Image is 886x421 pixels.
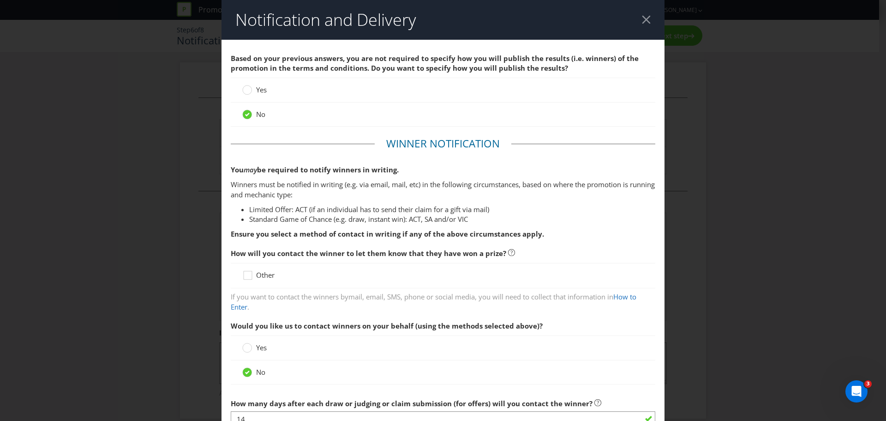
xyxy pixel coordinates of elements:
[249,214,655,224] li: Standard Game of Chance (e.g. draw, instant win): ACT, SA and/or VIC
[231,321,543,330] span: Would you like us to contact winners on your behalf (using the methods selected above)?
[231,180,655,200] p: Winners must be notified in writing (e.g. via email, mail, etc) in the following circumstances, b...
[257,165,399,174] span: be required to notify winners in writing.
[231,165,244,174] span: You
[231,292,348,301] span: If you want to contact the winners by
[256,367,265,377] span: No
[348,292,475,301] span: mail, email, SMS, phone or social media
[231,54,639,73] span: Based on your previous answers, you are not required to specify how you will publish the results ...
[235,11,416,29] h2: Notification and Delivery
[231,292,636,311] a: How to Enter
[231,229,544,238] strong: Ensure you select a method of contact in writing if any of the above circumstances apply.
[475,292,613,301] span: , you will need to collect that information in
[375,136,511,151] legend: Winner Notification
[256,343,267,352] span: Yes
[231,249,506,258] span: How will you contact the winner to let them know that they have won a prize?
[864,380,872,388] span: 3
[247,302,249,311] span: .
[231,399,593,408] span: How many days after each draw or judging or claim submission (for offers) will you contact the wi...
[256,110,265,119] span: No
[244,165,257,174] em: may
[256,270,275,280] span: Other
[845,380,868,403] iframe: Intercom live chat
[249,205,655,214] li: Limited Offer: ACT (if an individual has to send their claim for a gift via mail)
[256,85,267,94] span: Yes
